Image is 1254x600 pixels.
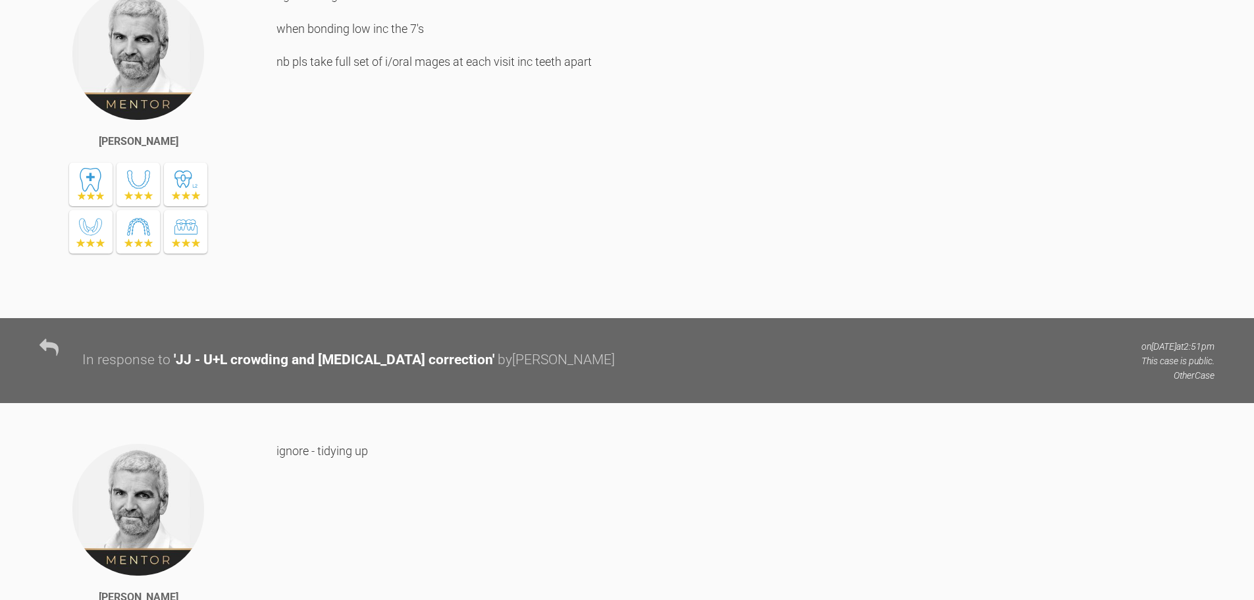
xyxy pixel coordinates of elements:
div: by [PERSON_NAME] [498,349,615,371]
p: Other Case [1141,368,1215,383]
div: [PERSON_NAME] [99,133,178,150]
div: ' JJ - U+L crowding and [MEDICAL_DATA] correction ' [174,349,494,371]
img: Ross Hobson [71,443,205,577]
div: In response to [82,349,170,371]
p: on [DATE] at 2:51pm [1141,339,1215,354]
p: This case is public. [1141,354,1215,368]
